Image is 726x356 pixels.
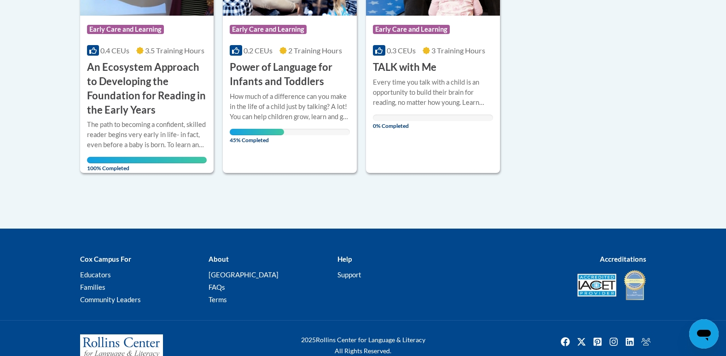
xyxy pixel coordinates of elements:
b: About [209,255,229,263]
b: Accreditations [600,255,646,263]
iframe: Button to launch messaging window, conversation in progress [689,319,719,349]
a: [GEOGRAPHIC_DATA] [209,270,279,279]
img: Facebook icon [558,334,573,349]
img: Accredited IACET® Provider [577,274,616,297]
span: Early Care and Learning [373,25,450,34]
a: Twitter [574,334,589,349]
span: 0.2 CEUs [244,46,273,55]
a: Families [80,283,105,291]
img: IDA® Accredited [623,269,646,301]
div: Your progress [230,129,284,135]
img: Facebook group icon [639,334,653,349]
a: Community Leaders [80,295,141,304]
a: Support [337,270,361,279]
img: Instagram icon [606,334,621,349]
img: Twitter icon [574,334,589,349]
h3: An Ecosystem Approach to Developing the Foundation for Reading in the Early Years [87,60,207,117]
span: Early Care and Learning [230,25,307,34]
div: Every time you talk with a child is an opportunity to build their brain for reading, no matter ho... [373,77,493,108]
span: 3 Training Hours [431,46,485,55]
h3: Power of Language for Infants and Toddlers [230,60,350,89]
span: 0.3 CEUs [387,46,416,55]
img: LinkedIn icon [622,334,637,349]
div: How much of a difference can you make in the life of a child just by talking? A lot! You can help... [230,92,350,122]
h3: TALK with Me [373,60,436,75]
span: 100% Completed [87,157,207,172]
b: Help [337,255,352,263]
a: Facebook Group [639,334,653,349]
span: 2025 [301,336,316,344]
span: 3.5 Training Hours [145,46,204,55]
b: Cox Campus For [80,255,131,263]
span: 0.4 CEUs [100,46,129,55]
span: Early Care and Learning [87,25,164,34]
img: Pinterest icon [590,334,605,349]
a: Facebook [558,334,573,349]
span: 45% Completed [230,129,284,144]
a: Educators [80,270,111,279]
a: Linkedin [622,334,637,349]
a: Terms [209,295,227,304]
a: Instagram [606,334,621,349]
a: FAQs [209,283,225,291]
span: 2 Training Hours [288,46,342,55]
div: The path to becoming a confident, skilled reader begins very early in life- in fact, even before ... [87,120,207,150]
div: Your progress [87,157,207,163]
a: Pinterest [590,334,605,349]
